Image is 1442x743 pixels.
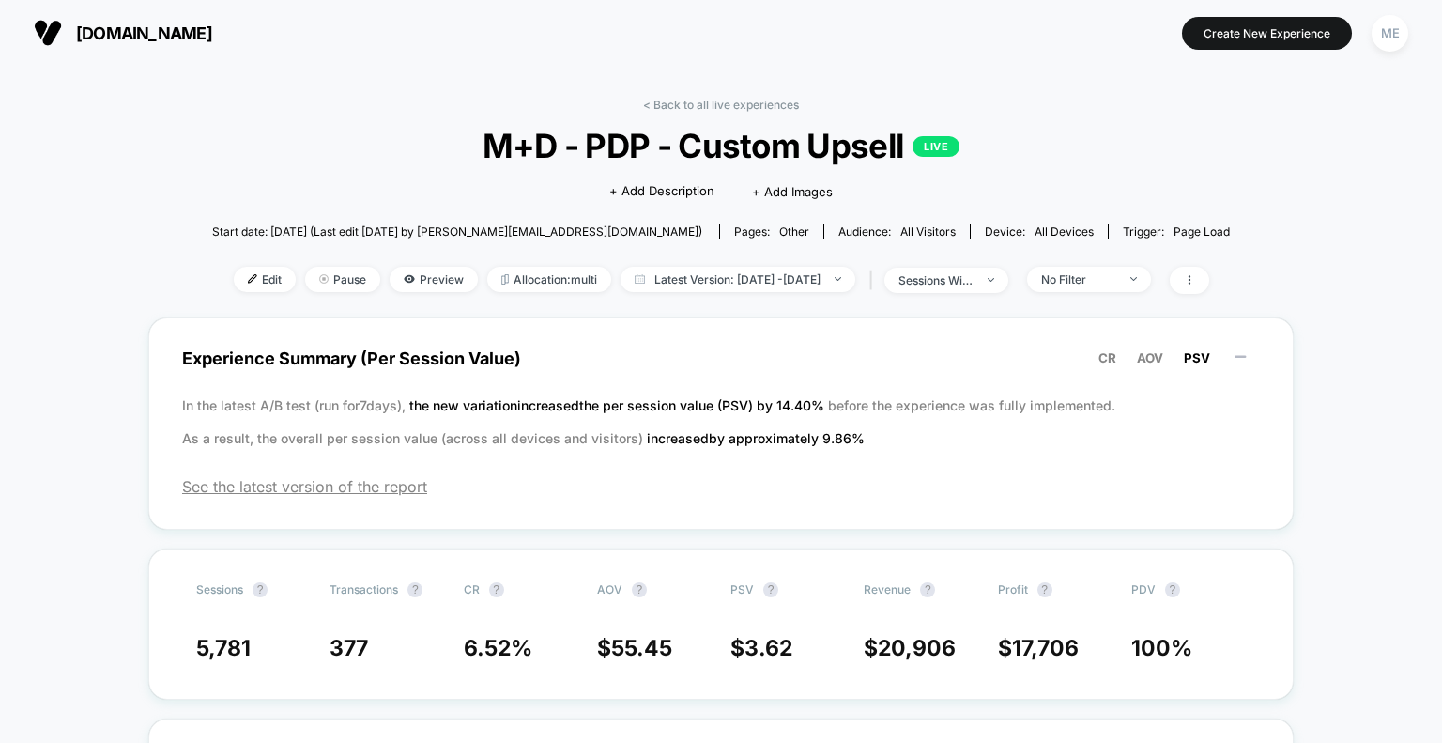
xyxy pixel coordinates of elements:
span: 6.52 % [464,635,532,661]
img: end [988,278,994,282]
span: 17,706 [1012,635,1079,661]
div: ME [1372,15,1408,52]
span: $ [998,635,1079,661]
span: 3.62 [744,635,792,661]
a: < Back to all live experiences [643,98,799,112]
button: ? [407,582,422,597]
span: CR [464,582,480,596]
span: increased by approximately 9.86 % [647,430,865,446]
span: 55.45 [611,635,672,661]
button: ? [489,582,504,597]
button: ? [920,582,935,597]
button: PSV [1178,349,1216,366]
button: ? [1165,582,1180,597]
span: Edit [234,267,296,292]
button: Create New Experience [1182,17,1352,50]
div: Trigger: [1123,224,1230,239]
span: 20,906 [878,635,956,661]
span: [DOMAIN_NAME] [76,23,212,43]
p: In the latest A/B test (run for 7 days), before the experience was fully implemented. As a result... [182,389,1260,455]
p: LIVE [913,136,959,157]
span: Start date: [DATE] (Last edit [DATE] by [PERSON_NAME][EMAIL_ADDRESS][DOMAIN_NAME]) [212,224,702,239]
img: end [835,277,841,281]
img: calendar [635,274,645,284]
button: [DOMAIN_NAME] [28,18,218,48]
img: rebalance [501,274,509,285]
span: Page Load [1174,224,1230,239]
button: ? [763,582,778,597]
img: end [1130,277,1137,281]
span: + Add Images [752,184,833,199]
div: Pages: [734,224,809,239]
span: Pause [305,267,380,292]
span: AOV [597,582,622,596]
span: Device: [970,224,1108,239]
span: Revenue [864,582,911,596]
span: Transactions [330,582,398,596]
span: $ [597,635,672,661]
span: PSV [730,582,754,596]
span: Experience Summary (Per Session Value) [182,337,1260,379]
span: $ [864,635,956,661]
div: sessions with impression [898,273,974,287]
div: No Filter [1041,272,1116,286]
span: M+D - PDP - Custom Upsell [263,126,1178,165]
span: All Visitors [900,224,956,239]
span: | [865,267,884,294]
span: $ [730,635,792,661]
div: Audience: [838,224,956,239]
button: ? [1037,582,1052,597]
button: CR [1093,349,1122,366]
button: AOV [1131,349,1169,366]
img: Visually logo [34,19,62,47]
span: 5,781 [196,635,251,661]
span: Sessions [196,582,243,596]
span: PSV [1184,350,1210,365]
span: other [779,224,809,239]
span: Profit [998,582,1028,596]
button: ? [253,582,268,597]
img: end [319,274,329,284]
span: all devices [1035,224,1094,239]
button: ME [1366,14,1414,53]
span: Allocation: multi [487,267,611,292]
span: PDV [1131,582,1156,596]
span: Latest Version: [DATE] - [DATE] [621,267,855,292]
span: the new variation increased the per session value (PSV) by 14.40 % [409,397,828,413]
img: edit [248,274,257,284]
span: 100 % [1131,635,1192,661]
span: CR [1098,350,1116,365]
button: ? [632,582,647,597]
span: 377 [330,635,368,661]
span: AOV [1137,350,1163,365]
span: + Add Description [609,182,714,201]
span: Preview [390,267,478,292]
span: See the latest version of the report [182,477,1260,496]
